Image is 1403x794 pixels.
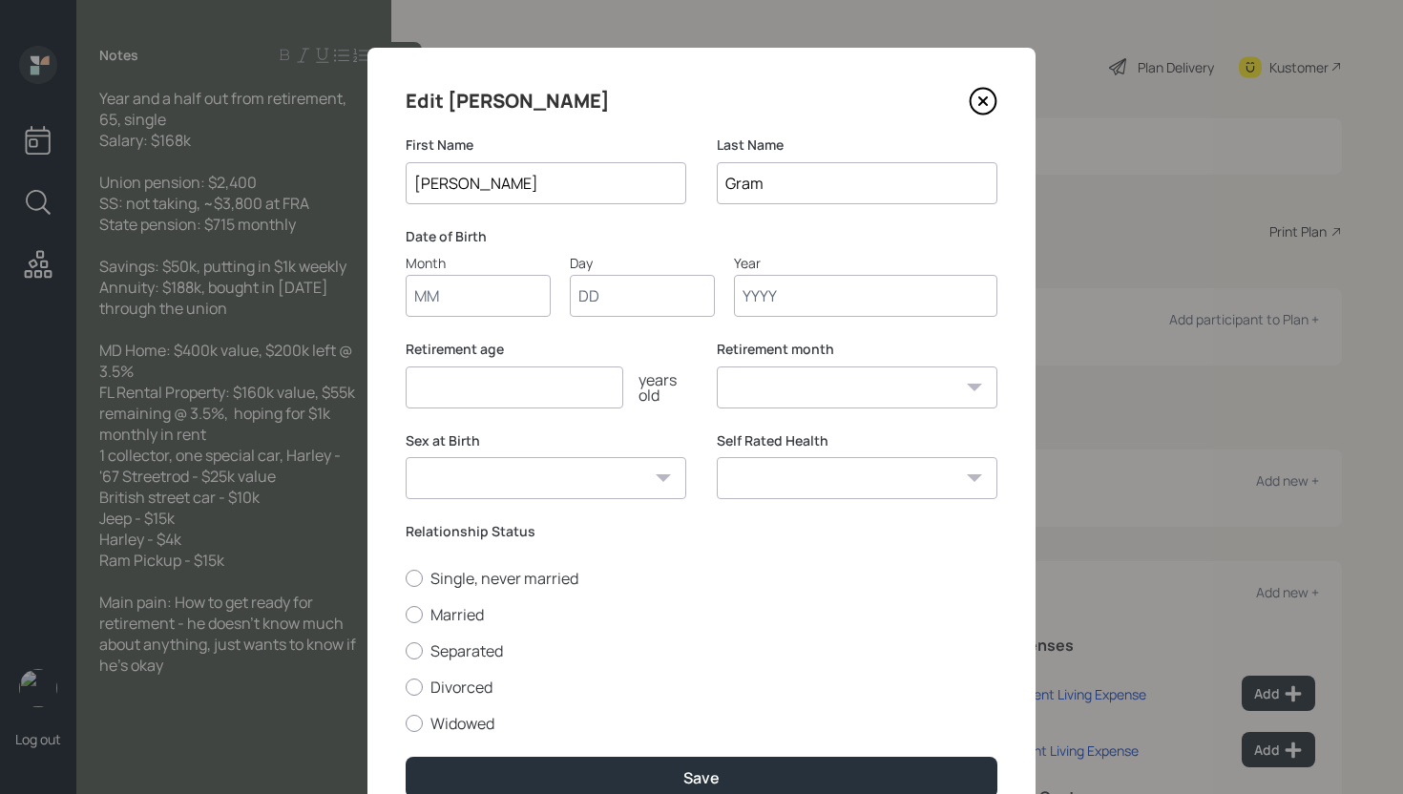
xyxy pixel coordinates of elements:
input: Year [734,275,997,317]
label: First Name [406,136,686,155]
div: Month [406,253,551,273]
h4: Edit [PERSON_NAME] [406,86,610,116]
div: years old [623,372,686,403]
label: Retirement age [406,340,686,359]
label: Single, never married [406,568,997,589]
label: Retirement month [717,340,997,359]
label: Separated [406,640,997,661]
label: Divorced [406,677,997,698]
input: Day [570,275,715,317]
div: Save [683,767,720,788]
div: Day [570,253,715,273]
label: Sex at Birth [406,431,686,450]
input: Month [406,275,551,317]
label: Married [406,604,997,625]
label: Widowed [406,713,997,734]
div: Year [734,253,997,273]
label: Last Name [717,136,997,155]
label: Date of Birth [406,227,997,246]
label: Relationship Status [406,522,997,541]
label: Self Rated Health [717,431,997,450]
